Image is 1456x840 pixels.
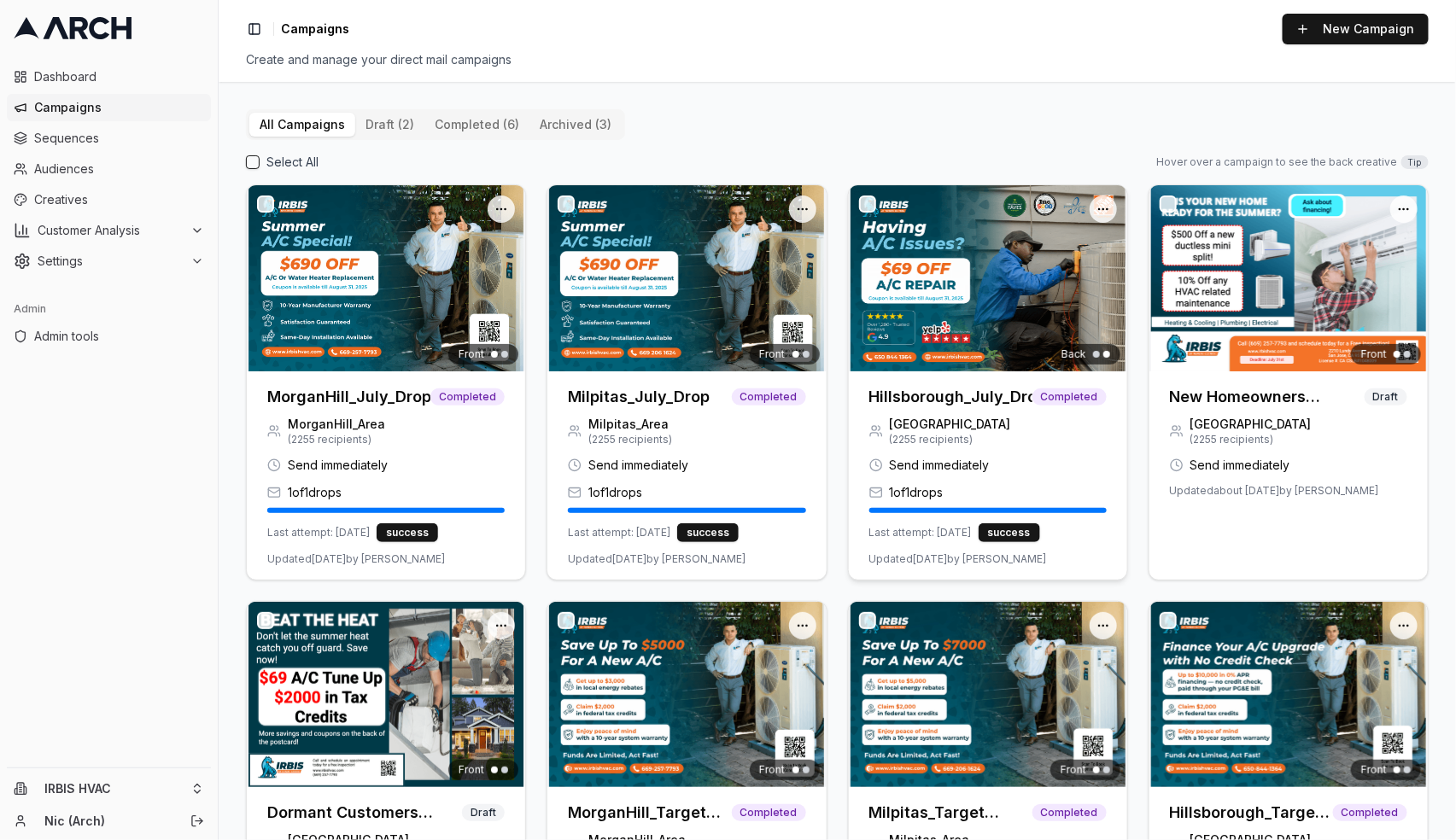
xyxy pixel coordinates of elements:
[267,801,462,825] h3: Dormant Customers (automated campaign)
[588,433,672,446] span: ( 2255 recipients)
[1032,804,1107,821] span: Completed
[7,323,211,350] a: Admin tools
[267,552,445,566] span: Updated [DATE] by [PERSON_NAME]
[1361,347,1387,361] span: Front
[1156,155,1398,169] span: Hover over a campaign to see the back creative
[760,347,786,361] span: Front
[869,801,1032,825] h3: Milpitas_Target (Copy)
[1032,388,1107,405] span: Completed
[1190,457,1290,474] span: Send immediately
[459,347,484,361] span: Front
[1061,763,1086,777] span: Front
[44,813,172,830] a: Nic (Arch)
[732,388,806,405] span: Completed
[34,191,204,208] span: Creatives
[979,523,1040,542] div: success
[247,602,525,788] img: Front creative for Dormant Customers (automated campaign)
[288,484,342,501] span: 1 of 1 drops
[281,20,349,38] span: Campaigns
[1333,804,1407,821] span: Completed
[529,113,622,137] button: archived (3)
[869,552,1047,566] span: Updated [DATE] by [PERSON_NAME]
[7,217,211,244] button: Customer Analysis
[1170,484,1379,498] span: Updated about [DATE] by [PERSON_NAME]
[266,154,319,171] label: Select All
[44,781,184,796] span: IRBIS HVAC
[7,248,211,275] button: Settings
[588,416,672,433] span: Milpitas_Area
[7,94,211,121] a: Campaigns
[890,457,990,474] span: Send immediately
[568,801,731,825] h3: MorganHill_Target (Copy)
[1170,385,1365,409] h3: New Homeowners (automated Campaign)
[588,484,642,501] span: 1 of 1 drops
[34,99,204,116] span: Campaigns
[869,526,972,540] span: Last attempt: [DATE]
[1149,602,1428,788] img: Front creative for Hillsborough_Target (Copy)
[459,763,484,777] span: Front
[849,185,1127,371] img: Back creative for Hillsborough_July_Drop
[462,804,505,821] span: Draft
[288,457,388,474] span: Send immediately
[760,763,786,777] span: Front
[267,385,430,409] h3: MorganHill_July_Drop
[732,804,806,821] span: Completed
[869,385,1032,409] h3: Hillsborough_July_Drop
[547,185,826,371] img: Front creative for Milpitas_July_Drop
[430,388,505,405] span: Completed
[1283,14,1429,44] button: New Campaign
[288,416,385,433] span: MorganHill_Area
[1190,416,1312,433] span: [GEOGRAPHIC_DATA]
[7,186,211,213] a: Creatives
[677,523,739,542] div: success
[568,552,746,566] span: Updated [DATE] by [PERSON_NAME]
[1190,433,1312,446] span: ( 2255 recipients)
[1061,347,1086,361] span: Back
[890,416,1011,433] span: [GEOGRAPHIC_DATA]
[1149,185,1428,371] img: Front creative for New Homeowners (automated Campaign)
[7,155,211,183] a: Audiences
[7,63,211,90] a: Dashboard
[34,160,204,178] span: Audiences
[34,328,204,345] span: Admin tools
[568,526,670,540] span: Last attempt: [DATE]
[7,295,211,323] div: Admin
[7,775,211,802] button: IRBIS HVAC
[355,113,424,137] button: draft (2)
[185,809,209,833] button: Log out
[424,113,529,137] button: completed (6)
[588,457,688,474] span: Send immediately
[890,433,1011,446] span: ( 2255 recipients)
[1365,388,1407,405] span: Draft
[568,385,710,409] h3: Milpitas_July_Drop
[249,113,355,137] button: All Campaigns
[1361,763,1387,777] span: Front
[890,484,944,501] span: 1 of 1 drops
[377,523,438,542] div: success
[1170,801,1333,825] h3: Hillsborough_Target (Copy)
[849,602,1127,788] img: Front creative for Milpitas_Target (Copy)
[267,526,370,540] span: Last attempt: [DATE]
[547,602,826,788] img: Front creative for MorganHill_Target (Copy)
[34,68,204,85] span: Dashboard
[281,20,349,38] nav: breadcrumb
[246,51,1429,68] div: Create and manage your direct mail campaigns
[38,222,184,239] span: Customer Analysis
[34,130,204,147] span: Sequences
[7,125,211,152] a: Sequences
[1401,155,1429,169] span: Tip
[288,433,385,446] span: ( 2255 recipients)
[247,185,525,371] img: Front creative for MorganHill_July_Drop
[38,253,184,270] span: Settings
